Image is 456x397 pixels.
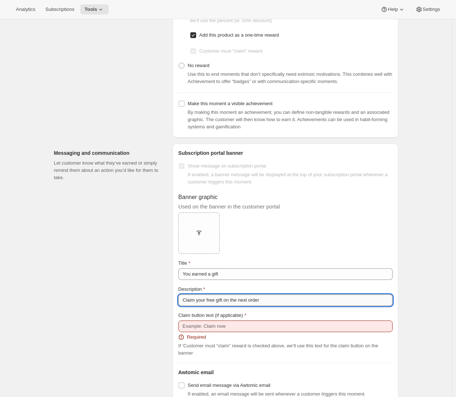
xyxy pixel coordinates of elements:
[423,7,440,12] span: Settings
[188,382,270,388] span: Send email message via Awtomic email
[54,149,161,157] h2: Messaging and communication
[178,343,378,356] span: If ‘Customer must “claim” reward is checked above, we’ll use this text for the claim button on th...
[178,286,202,292] span: Description
[188,63,210,68] span: No reward
[188,172,387,185] span: If enabled, a banner message will be displayed at the top of your subscription portal whenever a ...
[188,71,392,84] span: Use this to end moments that don’t specifically need extrinsic motivations. This combines well wi...
[41,4,79,15] button: Subscriptions
[388,7,398,12] span: Help
[188,109,389,129] span: By making this moment an achievement, you can define non-tangible rewards and an associated graph...
[411,4,444,15] button: Settings
[187,334,206,341] span: Required
[188,101,273,106] span: Make this moment a visible achievement
[178,321,393,332] input: Example: Claim now
[178,191,302,203] p: Banner graphic
[45,7,74,12] span: Subscriptions
[16,7,35,12] span: Analytics
[188,391,366,397] span: If enabled, an email message will be sent whenever a customer triggers this moment.
[178,203,302,210] p: Used on the banner in the customer portal
[54,160,161,181] p: Let customer know what they’ve earned or simply remind them about an action you’d like for them t...
[80,4,109,15] button: Tools
[376,4,409,15] button: Help
[178,369,393,376] h2: Awtomic email
[178,268,393,280] input: Example: You’ve earned reward
[199,48,262,54] span: Customer must “claim” reward
[84,7,97,12] span: Tools
[178,294,393,306] input: Example: Click the button to add it to your next subscription order
[178,149,393,157] h2: Subscription portal banner
[199,32,279,38] span: Add this product as a one-time reward
[178,260,187,266] span: Title
[178,313,243,318] span: Claim button text (if applicable)
[12,4,40,15] button: Analytics
[188,163,266,169] span: Show message on subscription portal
